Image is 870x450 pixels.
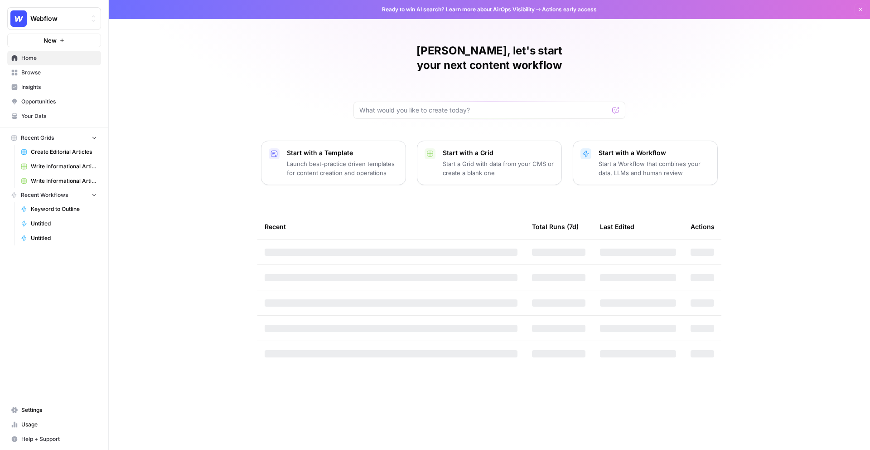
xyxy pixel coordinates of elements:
span: Keyword to Outline [31,205,97,213]
a: Create Editorial Articles [17,145,101,159]
div: Recent [265,214,517,239]
span: Recent Grids [21,134,54,142]
span: Insights [21,83,97,91]
p: Start a Grid with data from your CMS or create a blank one [443,159,554,177]
span: Webflow [30,14,85,23]
button: Help + Support [7,432,101,446]
input: What would you like to create today? [359,106,609,115]
button: Start with a TemplateLaunch best-practice driven templates for content creation and operations [261,141,406,185]
span: Create Editorial Articles [31,148,97,156]
a: Untitled [17,216,101,231]
div: Total Runs (7d) [532,214,579,239]
span: Recent Workflows [21,191,68,199]
span: Write Informational Article [31,177,97,185]
span: Home [21,54,97,62]
span: Ready to win AI search? about AirOps Visibility [382,5,535,14]
span: Settings [21,406,97,414]
button: Start with a GridStart a Grid with data from your CMS or create a blank one [417,141,562,185]
button: Recent Workflows [7,188,101,202]
p: Start a Workflow that combines your data, LLMs and human review [599,159,710,177]
p: Start with a Grid [443,148,554,157]
a: Insights [7,80,101,94]
button: New [7,34,101,47]
img: Webflow Logo [10,10,27,27]
div: Actions [691,214,715,239]
span: Usage [21,421,97,429]
a: Untitled [17,231,101,245]
span: Write Informational Article [31,162,97,171]
button: Workspace: Webflow [7,7,101,30]
span: Untitled [31,234,97,242]
p: Launch best-practice driven templates for content creation and operations [287,159,398,177]
a: Write Informational Article [17,159,101,174]
span: Actions early access [542,5,597,14]
a: Your Data [7,109,101,123]
a: Write Informational Article [17,174,101,188]
h1: [PERSON_NAME], let's start your next content workflow [353,44,625,73]
span: Untitled [31,220,97,228]
button: Start with a WorkflowStart a Workflow that combines your data, LLMs and human review [573,141,718,185]
span: Your Data [21,112,97,120]
span: Browse [21,68,97,77]
p: Start with a Workflow [599,148,710,157]
a: Opportunities [7,94,101,109]
button: Recent Grids [7,131,101,145]
div: Last Edited [600,214,634,239]
p: Start with a Template [287,148,398,157]
a: Learn more [446,6,476,13]
span: Help + Support [21,435,97,443]
a: Browse [7,65,101,80]
a: Keyword to Outline [17,202,101,216]
a: Settings [7,403,101,417]
a: Usage [7,417,101,432]
a: Home [7,51,101,65]
span: Opportunities [21,98,97,106]
span: New [43,36,57,45]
